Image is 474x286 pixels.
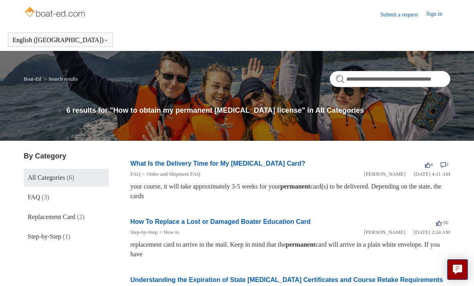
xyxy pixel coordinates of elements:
a: How To Replace a Lost or Damaged Boater Education Card [131,218,311,225]
span: All Categories [28,174,65,181]
div: your course, it will take approximately 3-5 weeks for your card(s) to be delivered. Depending on ... [131,182,451,201]
h1: 6 results for "How to obtain my permanent [MEDICAL_DATA] license" in All Categories [66,105,450,116]
span: (3) [42,194,49,201]
a: Step-by-Step [131,229,158,235]
li: Search results [43,76,78,82]
em: permanent [286,241,316,248]
a: Replacement Card (2) [24,208,109,226]
time: 03/11/2022, 02:24 [413,229,450,235]
span: (2) [77,213,85,220]
a: What Is the Delivery Time for My [MEDICAL_DATA] Card? [131,160,306,167]
li: How to [157,228,179,236]
li: [PERSON_NAME] [364,170,405,178]
time: 03/14/2022, 04:11 [414,171,450,177]
span: (6) [67,174,74,181]
span: 4 [425,161,433,167]
a: FAQ [131,171,141,177]
a: Submit a request [380,10,426,19]
span: Step-by-Step [28,233,61,240]
li: Step-by-Step [131,228,158,236]
span: FAQ [28,194,40,201]
a: All Categories (6) [24,169,109,187]
span: (1) [63,233,71,240]
button: Live chat [447,259,468,280]
a: FAQ (3) [24,189,109,206]
img: Boat-Ed Help Center home page [24,5,88,21]
a: Sign in [426,10,450,19]
a: Understanding the Expiration of State [MEDICAL_DATA] Certificates and Course Retake Requirements [131,276,443,283]
button: English ([GEOGRAPHIC_DATA]) [12,37,108,44]
a: Boat-Ed [24,76,41,82]
div: replacement card to arrive in the mail. Keep in mind that the card will arrive in a plain white e... [131,240,451,259]
a: Step-by-Step (1) [24,228,109,245]
span: -56 [436,219,448,225]
em: permanent [280,183,311,190]
span: 3 [441,161,449,167]
a: Order and Shipment FAQ [147,171,200,177]
span: Replacement Card [28,213,76,220]
a: How to [164,229,180,235]
li: [PERSON_NAME] [364,228,405,236]
input: Search [330,71,450,87]
li: Order and Shipment FAQ [141,170,200,178]
li: Boat-Ed [24,76,43,82]
li: FAQ [131,170,141,178]
h3: By Category [24,151,109,162]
